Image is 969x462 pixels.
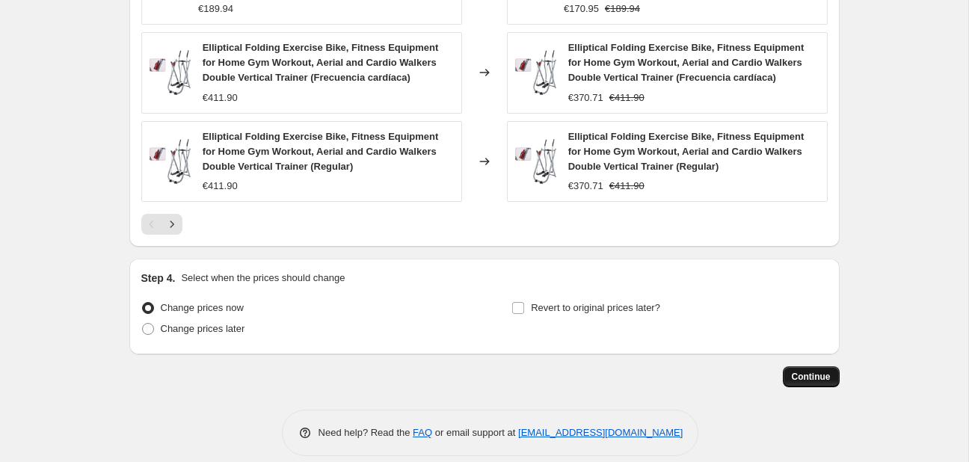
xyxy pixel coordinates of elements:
[515,139,556,184] img: 51nout5i9dL._AC_SL1001_80x.jpg
[783,366,840,387] button: Continue
[605,1,640,16] strike: €189.94
[141,214,182,235] nav: Pagination
[568,42,805,83] span: Elliptical Folding Exercise Bike, Fitness Equipment for Home Gym Workout, Aerial and Cardio Walke...
[141,271,176,286] h2: Step 4.
[161,302,244,313] span: Change prices now
[413,427,432,438] a: FAQ
[150,139,191,184] img: 51nout5i9dL._AC_SL1001_80x.jpg
[792,371,831,383] span: Continue
[161,323,245,334] span: Change prices later
[150,50,191,95] img: 51nout5i9dL._AC_SL1001_80x.jpg
[515,50,556,95] img: 51nout5i9dL._AC_SL1001_80x.jpg
[531,302,660,313] span: Revert to original prices later?
[181,271,345,286] p: Select when the prices should change
[568,179,603,194] div: €370.71
[203,42,439,83] span: Elliptical Folding Exercise Bike, Fitness Equipment for Home Gym Workout, Aerial and Cardio Walke...
[609,179,645,194] strike: €411.90
[198,1,233,16] div: €189.94
[161,214,182,235] button: Next
[203,179,238,194] div: €411.90
[518,427,683,438] a: [EMAIL_ADDRESS][DOMAIN_NAME]
[319,427,413,438] span: Need help? Read the
[568,131,805,172] span: Elliptical Folding Exercise Bike, Fitness Equipment for Home Gym Workout, Aerial and Cardio Walke...
[568,90,603,105] div: €370.71
[203,90,238,105] div: €411.90
[203,131,439,172] span: Elliptical Folding Exercise Bike, Fitness Equipment for Home Gym Workout, Aerial and Cardio Walke...
[564,1,599,16] div: €170.95
[432,427,518,438] span: or email support at
[609,90,645,105] strike: €411.90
